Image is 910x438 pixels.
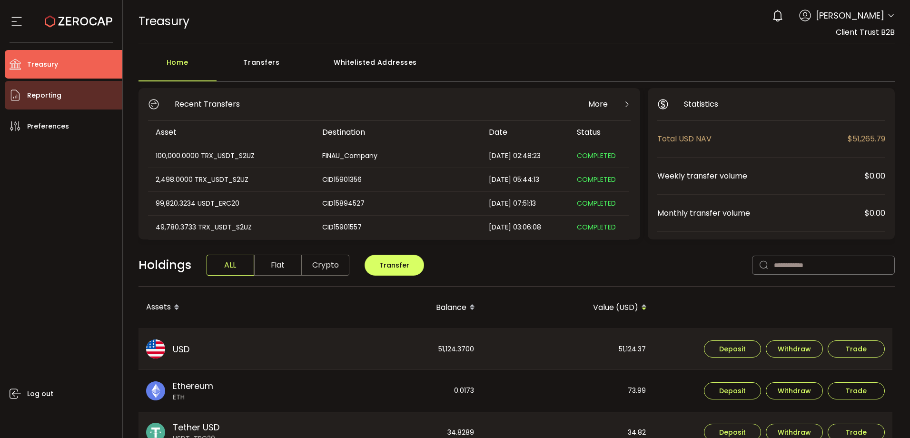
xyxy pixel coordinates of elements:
[315,150,480,161] div: FINAU_Company
[315,222,480,233] div: CID15901557
[862,392,910,438] iframe: Chat Widget
[828,340,885,358] button: Trade
[254,255,302,276] span: Fiat
[577,222,616,232] span: COMPLETED
[146,381,165,400] img: eth_portfolio.svg
[315,198,480,209] div: CID15894527
[704,340,761,358] button: Deposit
[307,53,444,81] div: Whitelisted Addresses
[846,429,867,436] span: Trade
[577,151,616,160] span: COMPLETED
[846,346,867,352] span: Trade
[311,370,482,412] div: 0.0173
[27,58,58,71] span: Treasury
[146,339,165,358] img: usd_portfolio.svg
[657,207,865,219] span: Monthly transfer volume
[483,370,653,412] div: 73.99
[719,346,746,352] span: Deposit
[148,198,314,209] div: 99,820.3234 USDT_ERC20
[173,392,213,402] span: ETH
[766,382,823,399] button: Withdraw
[719,388,746,394] span: Deposit
[138,13,189,30] span: Treasury
[138,299,311,316] div: Assets
[27,119,69,133] span: Preferences
[483,329,653,370] div: 51,124.37
[588,98,608,110] span: More
[778,388,811,394] span: Withdraw
[138,256,191,274] span: Holdings
[865,170,885,182] span: $0.00
[816,9,884,22] span: [PERSON_NAME]
[148,174,314,185] div: 2,498.0000 TRX_USDT_S2UZ
[828,382,885,399] button: Trade
[311,329,482,370] div: 51,124.3700
[315,127,481,138] div: Destination
[865,207,885,219] span: $0.00
[315,174,480,185] div: CID15901356
[365,255,424,276] button: Transfer
[481,222,569,233] div: [DATE] 03:06:08
[481,150,569,161] div: [DATE] 02:48:23
[217,53,307,81] div: Transfers
[148,222,314,233] div: 49,780.3733 TRX_USDT_S2UZ
[302,255,349,276] span: Crypto
[173,379,213,392] span: Ethereum
[577,175,616,184] span: COMPLETED
[481,198,569,209] div: [DATE] 07:51:13
[846,388,867,394] span: Trade
[148,127,315,138] div: Asset
[379,260,409,270] span: Transfer
[311,299,483,316] div: Balance
[684,98,718,110] span: Statistics
[27,387,53,401] span: Log out
[207,255,254,276] span: ALL
[175,98,240,110] span: Recent Transfers
[848,133,885,145] span: $51,265.79
[483,299,654,316] div: Value (USD)
[778,429,811,436] span: Withdraw
[704,382,761,399] button: Deposit
[173,421,219,434] span: Tether USD
[778,346,811,352] span: Withdraw
[148,150,314,161] div: 100,000.0000 TRX_USDT_S2UZ
[481,127,569,138] div: Date
[766,340,823,358] button: Withdraw
[569,127,629,138] div: Status
[481,174,569,185] div: [DATE] 05:44:13
[173,343,189,356] span: USD
[657,170,865,182] span: Weekly transfer volume
[138,53,217,81] div: Home
[577,199,616,208] span: COMPLETED
[27,89,61,102] span: Reporting
[719,429,746,436] span: Deposit
[836,27,895,38] span: Client Trust B2B
[657,133,848,145] span: Total USD NAV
